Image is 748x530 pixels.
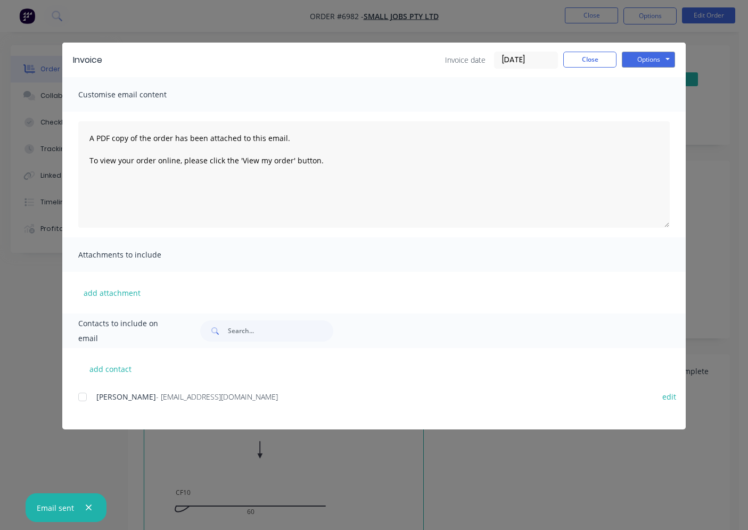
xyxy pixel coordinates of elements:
[78,285,146,301] button: add attachment
[445,54,486,65] span: Invoice date
[563,52,617,68] button: Close
[78,316,174,346] span: Contacts to include on email
[96,392,156,402] span: [PERSON_NAME]
[228,320,333,342] input: Search...
[78,87,195,102] span: Customise email content
[156,392,278,402] span: - [EMAIL_ADDRESS][DOMAIN_NAME]
[622,52,675,68] button: Options
[73,54,102,67] div: Invoice
[37,502,74,514] div: Email sent
[656,390,683,404] button: edit
[78,247,195,262] span: Attachments to include
[78,121,670,228] textarea: A PDF copy of the order has been attached to this email. To view your order online, please click ...
[78,361,142,377] button: add contact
